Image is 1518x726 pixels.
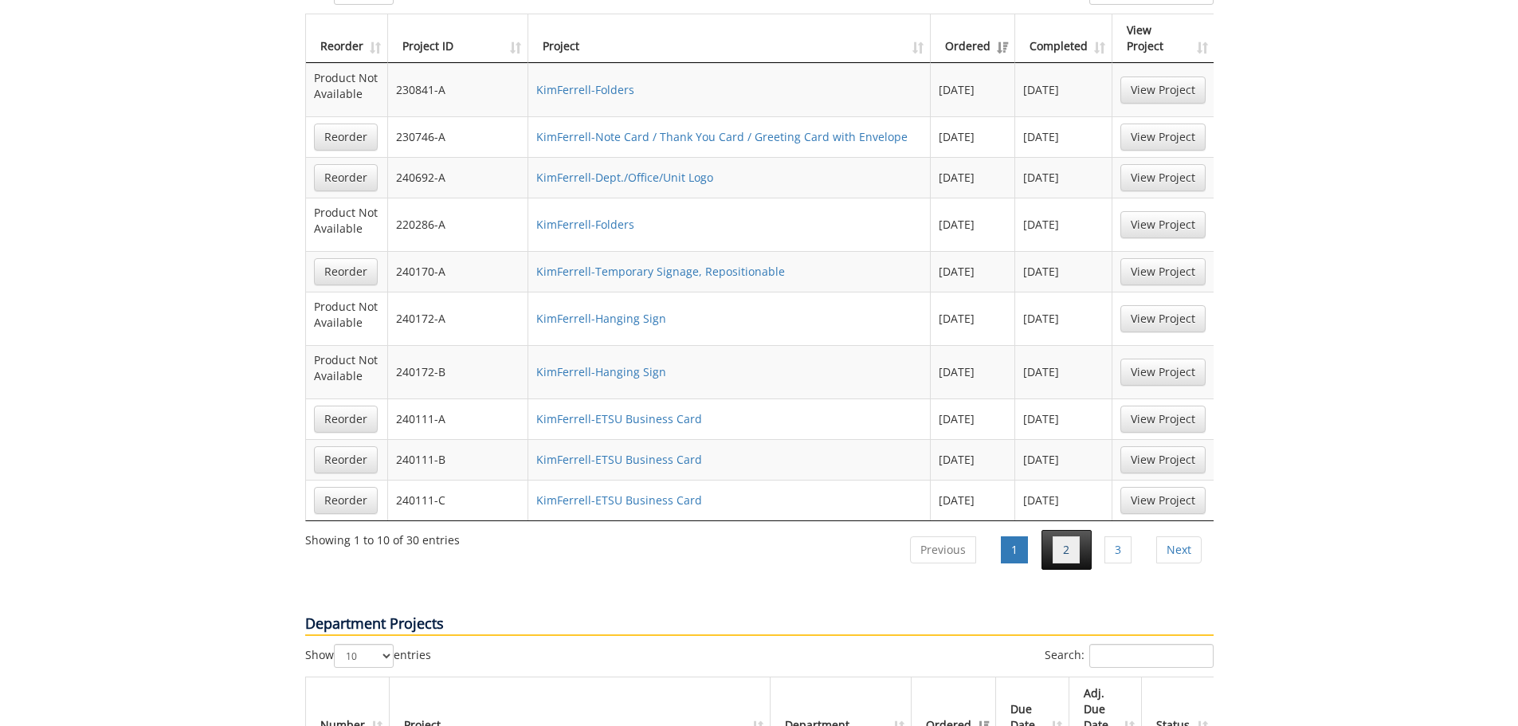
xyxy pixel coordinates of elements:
[536,170,713,185] a: KimFerrell-Dept./Office/Unit Logo
[1015,398,1112,439] td: [DATE]
[314,446,378,473] a: Reorder
[931,116,1015,157] td: [DATE]
[388,398,528,439] td: 240111-A
[314,70,379,102] p: Product Not Available
[1001,536,1028,563] a: 1
[536,452,702,467] a: KimFerrell-ETSU Business Card
[536,493,702,508] a: KimFerrell-ETSU Business Card
[1053,536,1080,563] a: 2
[314,205,379,237] p: Product Not Available
[1120,359,1206,386] a: View Project
[931,345,1015,398] td: [DATE]
[388,480,528,520] td: 240111-C
[536,411,702,426] a: KimFerrell-ETSU Business Card
[536,364,666,379] a: KimFerrell-Hanging Sign
[1120,164,1206,191] a: View Project
[931,398,1015,439] td: [DATE]
[1120,211,1206,238] a: View Project
[931,198,1015,251] td: [DATE]
[1015,14,1112,63] th: Completed: activate to sort column ascending
[1015,345,1112,398] td: [DATE]
[1120,446,1206,473] a: View Project
[1015,198,1112,251] td: [DATE]
[388,63,528,116] td: 230841-A
[305,526,460,548] div: Showing 1 to 10 of 30 entries
[1112,14,1214,63] th: View Project: activate to sort column ascending
[1120,258,1206,285] a: View Project
[314,124,378,151] a: Reorder
[536,264,785,279] a: KimFerrell-Temporary Signage, Repositionable
[314,299,379,331] p: Product Not Available
[931,439,1015,480] td: [DATE]
[314,352,379,384] p: Product Not Available
[1120,124,1206,151] a: View Project
[1104,536,1132,563] a: 3
[388,345,528,398] td: 240172-B
[1015,251,1112,292] td: [DATE]
[931,292,1015,345] td: [DATE]
[1120,77,1206,104] a: View Project
[388,116,528,157] td: 230746-A
[1120,305,1206,332] a: View Project
[528,14,932,63] th: Project: activate to sort column ascending
[334,644,394,668] select: Showentries
[536,82,634,97] a: KimFerrell-Folders
[1120,487,1206,514] a: View Project
[314,406,378,433] a: Reorder
[536,311,666,326] a: KimFerrell-Hanging Sign
[536,217,634,232] a: KimFerrell-Folders
[931,251,1015,292] td: [DATE]
[1120,406,1206,433] a: View Project
[931,157,1015,198] td: [DATE]
[1015,292,1112,345] td: [DATE]
[536,129,908,144] a: KimFerrell-Note Card / Thank You Card / Greeting Card with Envelope
[306,14,388,63] th: Reorder: activate to sort column ascending
[388,198,528,251] td: 220286-A
[388,157,528,198] td: 240692-A
[388,439,528,480] td: 240111-B
[314,164,378,191] a: Reorder
[1015,157,1112,198] td: [DATE]
[388,14,528,63] th: Project ID: activate to sort column ascending
[305,614,1214,636] p: Department Projects
[1015,480,1112,520] td: [DATE]
[1045,644,1214,668] label: Search:
[314,487,378,514] a: Reorder
[388,251,528,292] td: 240170-A
[1015,439,1112,480] td: [DATE]
[1156,536,1202,563] a: Next
[931,480,1015,520] td: [DATE]
[314,258,378,285] a: Reorder
[1089,644,1214,668] input: Search:
[931,14,1015,63] th: Ordered: activate to sort column ascending
[305,644,431,668] label: Show entries
[910,536,976,563] a: Previous
[388,292,528,345] td: 240172-A
[931,63,1015,116] td: [DATE]
[1015,63,1112,116] td: [DATE]
[1015,116,1112,157] td: [DATE]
